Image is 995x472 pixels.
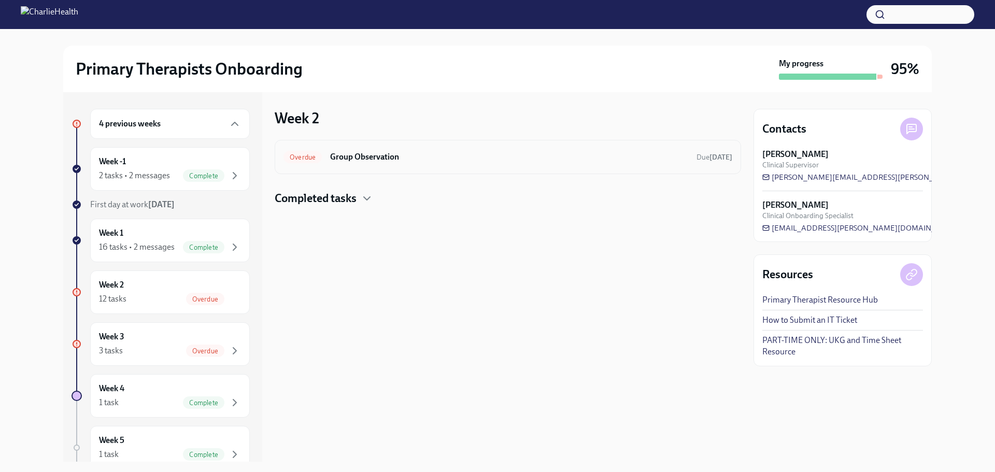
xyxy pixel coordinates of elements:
[696,153,732,162] span: Due
[99,397,119,408] div: 1 task
[90,199,175,209] span: First day at work
[72,219,250,262] a: Week 116 tasks • 2 messagesComplete
[99,383,124,394] h6: Week 4
[99,156,126,167] h6: Week -1
[330,151,688,163] h6: Group Observation
[72,147,250,191] a: Week -12 tasks • 2 messagesComplete
[76,59,303,79] h2: Primary Therapists Onboarding
[72,374,250,418] a: Week 41 taskComplete
[183,399,224,407] span: Complete
[183,451,224,459] span: Complete
[709,153,732,162] strong: [DATE]
[779,58,823,69] strong: My progress
[183,172,224,180] span: Complete
[99,241,175,253] div: 16 tasks • 2 messages
[90,109,250,139] div: 4 previous weeks
[21,6,78,23] img: CharlieHealth
[99,331,124,342] h6: Week 3
[762,294,878,306] a: Primary Therapist Resource Hub
[99,345,123,356] div: 3 tasks
[99,435,124,446] h6: Week 5
[72,270,250,314] a: Week 212 tasksOverdue
[186,347,224,355] span: Overdue
[99,293,126,305] div: 12 tasks
[762,314,857,326] a: How to Submit an IT Ticket
[99,449,119,460] div: 1 task
[72,426,250,469] a: Week 51 taskComplete
[148,199,175,209] strong: [DATE]
[283,153,322,161] span: Overdue
[762,199,829,211] strong: [PERSON_NAME]
[762,121,806,137] h4: Contacts
[72,322,250,366] a: Week 33 tasksOverdue
[183,244,224,251] span: Complete
[762,335,923,357] a: PART-TIME ONLY: UKG and Time Sheet Resource
[275,191,357,206] h4: Completed tasks
[275,109,319,127] h3: Week 2
[283,149,732,165] a: OverdueGroup ObservationDue[DATE]
[72,199,250,210] a: First day at work[DATE]
[762,149,829,160] strong: [PERSON_NAME]
[99,279,124,291] h6: Week 2
[762,160,819,170] span: Clinical Supervisor
[99,227,123,239] h6: Week 1
[186,295,224,303] span: Overdue
[762,267,813,282] h4: Resources
[696,152,732,162] span: August 12th, 2025 07:00
[99,170,170,181] div: 2 tasks • 2 messages
[275,191,741,206] div: Completed tasks
[762,211,854,221] span: Clinical Onboarding Specialist
[891,60,919,78] h3: 95%
[99,118,161,130] h6: 4 previous weeks
[762,223,960,233] a: [EMAIL_ADDRESS][PERSON_NAME][DOMAIN_NAME]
